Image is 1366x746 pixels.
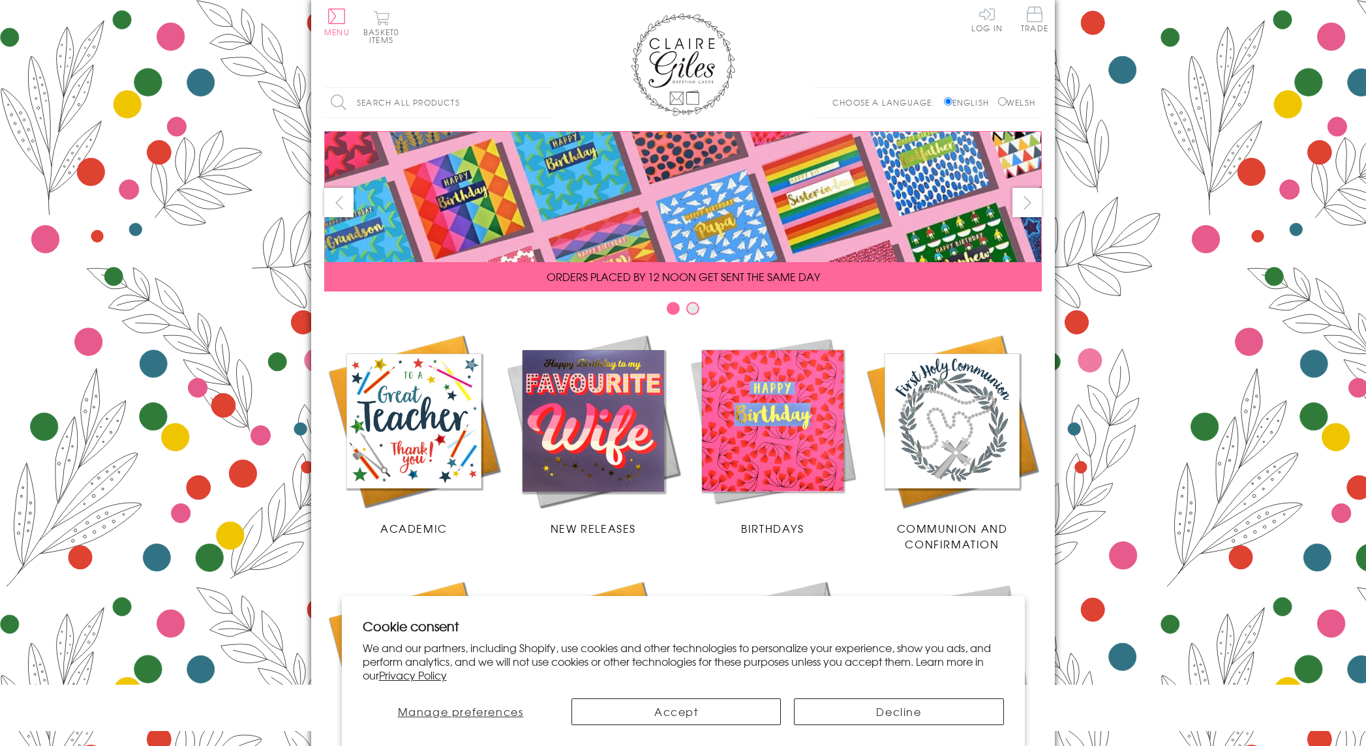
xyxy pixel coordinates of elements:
div: Carousel Pagination [324,301,1042,321]
input: Welsh [998,97,1007,106]
span: Academic [380,520,448,536]
a: Log In [971,7,1003,32]
button: Basket0 items [363,10,399,44]
input: English [944,97,952,106]
span: Trade [1021,7,1048,32]
span: ORDERS PLACED BY 12 NOON GET SENT THE SAME DAY [547,269,820,284]
button: Accept [571,698,781,725]
a: Birthdays [683,331,862,536]
span: Manage preferences [398,704,524,719]
button: Decline [794,698,1003,725]
h2: Cookie consent [363,617,1004,635]
button: Carousel Page 2 [686,302,699,315]
span: Menu [324,26,350,38]
p: We and our partners, including Shopify, use cookies and other technologies to personalize your ex... [363,641,1004,681]
a: Privacy Policy [379,667,447,683]
img: Claire Giles Greetings Cards [631,13,735,116]
button: next [1012,188,1042,217]
span: 0 items [369,26,399,46]
button: prev [324,188,354,217]
button: Carousel Page 1 (Current Slide) [667,302,680,315]
button: Manage preferences [362,698,558,725]
button: Menu [324,8,350,36]
input: Search all products [324,88,553,117]
p: Choose a language: [832,97,941,108]
input: Search [539,88,553,117]
label: Welsh [998,97,1035,108]
span: New Releases [551,520,636,536]
label: English [944,97,995,108]
a: New Releases [504,331,683,536]
a: Academic [324,331,504,536]
a: Communion and Confirmation [862,331,1042,552]
span: Birthdays [741,520,804,536]
span: Communion and Confirmation [897,520,1008,552]
a: Trade [1021,7,1048,35]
